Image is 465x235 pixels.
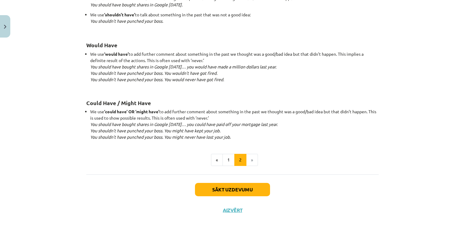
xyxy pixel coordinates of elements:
[223,154,235,166] button: 1
[90,12,379,31] p: We use to talk about something in the past that was not a good idea:
[90,2,183,7] em: You should have bought shares in Google [DATE].
[104,12,135,17] strong: ‘shouldn’t have’
[90,121,278,127] em: You should have bought shares in Google [DATE]… you could have paid off your mortgage last year.
[90,18,163,24] em: You shouldn’t have punched your boss.
[211,154,223,166] button: «
[104,109,159,114] strong: ‘could have’ OR ‘might have’
[90,128,220,133] em: You shouldn’t have punched your boss. You might have kept your job.
[86,154,379,166] nav: Page navigation example
[86,41,117,48] strong: Would Have
[195,183,270,196] button: Sākt uzdevumu
[4,25,6,29] img: icon-close-lesson-0947bae3869378f0d4975bcd49f059093ad1ed9edebbc8119c70593378902aed.svg
[90,134,231,140] em: You shouldn’t have punched your boss. You might never have lost your job.
[86,99,151,106] strong: Could Have / Might Have
[90,51,379,89] li: We use to add further comment about something in the past we thought was a good/bad idea but that...
[90,70,217,76] em: You shouldn’t have punched your boss. You wouldn’t have got fired.
[90,64,276,69] em: You should have bought shares in Google [DATE]… you would have made a million dollars last year.
[234,154,246,166] button: 2
[104,51,129,57] strong: ‘would have’
[221,207,244,213] button: Aizvērt
[90,77,224,82] em: You shouldn’t have punched your boss. You would never have got fired.
[90,108,379,140] li: We use to add further comment about something in the past we thought was a good/bad idea but that...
